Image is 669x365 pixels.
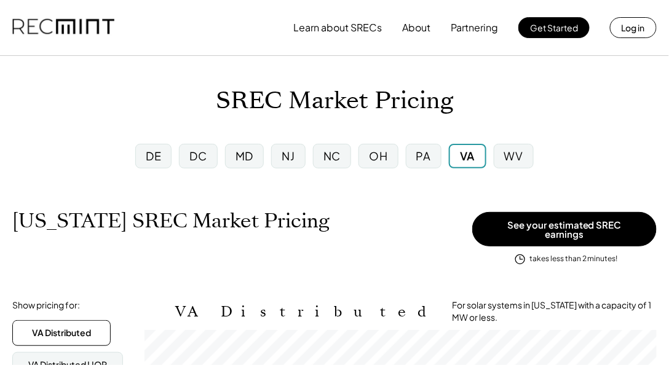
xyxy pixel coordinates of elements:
div: DE [146,148,161,163]
div: PA [416,148,431,163]
div: NJ [282,148,295,163]
button: See your estimated SREC earnings [472,212,657,246]
div: Show pricing for: [12,299,80,312]
div: OH [369,148,387,163]
h1: SREC Market Pricing [216,87,453,116]
button: Learn about SRECs [293,15,382,40]
h1: [US_STATE] SREC Market Pricing [12,209,330,233]
div: VA Distributed [32,327,91,339]
div: takes less than 2 minutes! [529,254,618,264]
div: WV [504,148,523,163]
div: MD [236,148,253,163]
button: About [402,15,430,40]
div: NC [323,148,341,163]
h2: VA Distributed [175,303,433,321]
div: VA [460,148,475,163]
button: Log in [610,17,657,38]
button: Get Started [518,17,590,38]
div: For solar systems in [US_STATE] with a capacity of 1 MW or less. [452,299,657,323]
img: recmint-logotype%403x.png [12,7,114,49]
button: Partnering [451,15,498,40]
div: DC [190,148,207,163]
